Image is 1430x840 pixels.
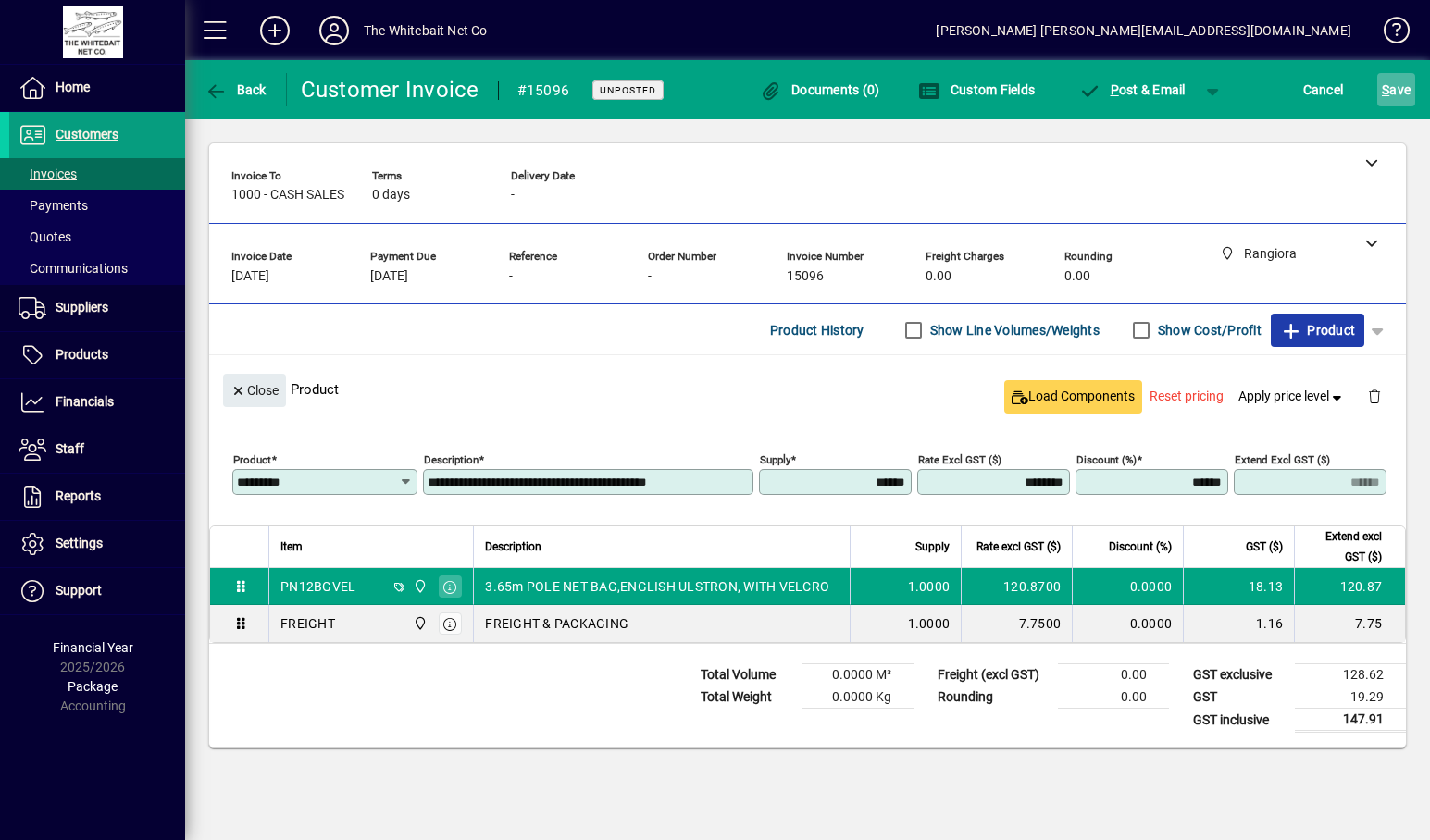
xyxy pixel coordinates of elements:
[485,577,829,596] span: 3.65m POLE NET BAG,ENGLISH ULSTRON, WITH VELCRO
[9,253,185,284] a: Communications
[1012,387,1135,406] span: Load Components
[9,379,185,426] a: Financials
[918,82,1035,97] span: Custom Fields
[301,75,479,105] div: Customer Invoice
[976,537,1061,557] span: Rate excl GST ($)
[231,269,269,284] span: [DATE]
[56,488,101,503] span: Reports
[1382,82,1389,97] span: S
[1072,605,1183,642] td: 0.0000
[908,614,951,633] span: 1.0000
[1235,453,1330,466] mat-label: Extend excl GST ($)
[9,426,185,473] a: Staff
[1280,315,1355,345] span: Product
[1109,537,1172,557] span: Discount (%)
[280,577,355,596] div: PN12BGVEL
[1246,537,1283,557] span: GST ($)
[230,376,279,406] span: Close
[485,537,541,557] span: Description
[1072,568,1183,605] td: 0.0000
[205,82,267,97] span: Back
[1184,664,1295,686] td: GST exclusive
[928,686,1058,709] td: Rounding
[19,167,77,181] span: Invoices
[9,221,185,253] a: Quotes
[9,285,185,331] a: Suppliers
[56,80,90,94] span: Home
[9,474,185,520] a: Reports
[19,261,128,276] span: Communications
[200,73,271,106] button: Back
[9,521,185,567] a: Settings
[408,613,429,634] span: Rangiora
[517,76,570,105] div: #15096
[56,441,84,456] span: Staff
[245,14,305,47] button: Add
[56,347,108,362] span: Products
[914,73,1039,106] button: Custom Fields
[770,315,864,345] span: Product History
[802,686,914,709] td: 0.0000 Kg
[56,394,114,409] span: Financials
[305,14,364,47] button: Profile
[1306,526,1382,567] span: Extend excl GST ($)
[372,188,410,203] span: 0 days
[1231,380,1353,414] button: Apply price level
[1142,380,1231,414] button: Reset pricing
[600,84,656,96] span: Unposted
[926,321,1100,340] label: Show Line Volumes/Weights
[1238,387,1346,406] span: Apply price level
[973,577,1061,596] div: 120.8700
[763,314,872,347] button: Product History
[1271,314,1364,347] button: Product
[1183,605,1294,642] td: 1.16
[691,664,802,686] td: Total Volume
[1295,686,1406,709] td: 19.29
[231,188,344,203] span: 1000 - CASH SALES
[1377,73,1415,106] button: Save
[1382,75,1411,105] span: ave
[1069,73,1195,106] button: Post & Email
[56,536,103,550] span: Settings
[370,269,408,284] span: [DATE]
[9,158,185,190] a: Invoices
[1076,453,1137,466] mat-label: Discount (%)
[1183,568,1294,605] td: 18.13
[760,453,790,466] mat-label: Supply
[1294,605,1405,642] td: 7.75
[1078,82,1186,97] span: ost & Email
[1295,664,1406,686] td: 128.62
[755,73,885,106] button: Documents (0)
[928,664,1058,686] td: Freight (excl GST)
[509,269,513,284] span: -
[1154,321,1262,340] label: Show Cost/Profit
[1295,709,1406,732] td: 147.91
[19,229,71,244] span: Quotes
[1352,388,1397,404] app-page-header-button: Delete
[787,269,824,284] span: 15096
[973,614,1061,633] div: 7.7500
[19,198,88,213] span: Payments
[1004,380,1142,414] button: Load Components
[485,614,628,633] span: FREIGHT & PACKAGING
[1058,686,1169,709] td: 0.00
[915,537,950,557] span: Supply
[9,65,185,111] a: Home
[280,614,335,633] div: FREIGHT
[802,664,914,686] td: 0.0000 M³
[1111,82,1119,97] span: P
[185,73,287,106] app-page-header-button: Back
[760,82,880,97] span: Documents (0)
[218,381,291,398] app-page-header-button: Close
[56,127,118,142] span: Customers
[56,300,108,315] span: Suppliers
[9,332,185,378] a: Products
[918,453,1001,466] mat-label: Rate excl GST ($)
[1352,374,1397,418] button: Delete
[1150,387,1224,406] span: Reset pricing
[424,453,479,466] mat-label: Description
[9,568,185,614] a: Support
[1184,686,1295,709] td: GST
[1299,73,1349,106] button: Cancel
[68,679,118,694] span: Package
